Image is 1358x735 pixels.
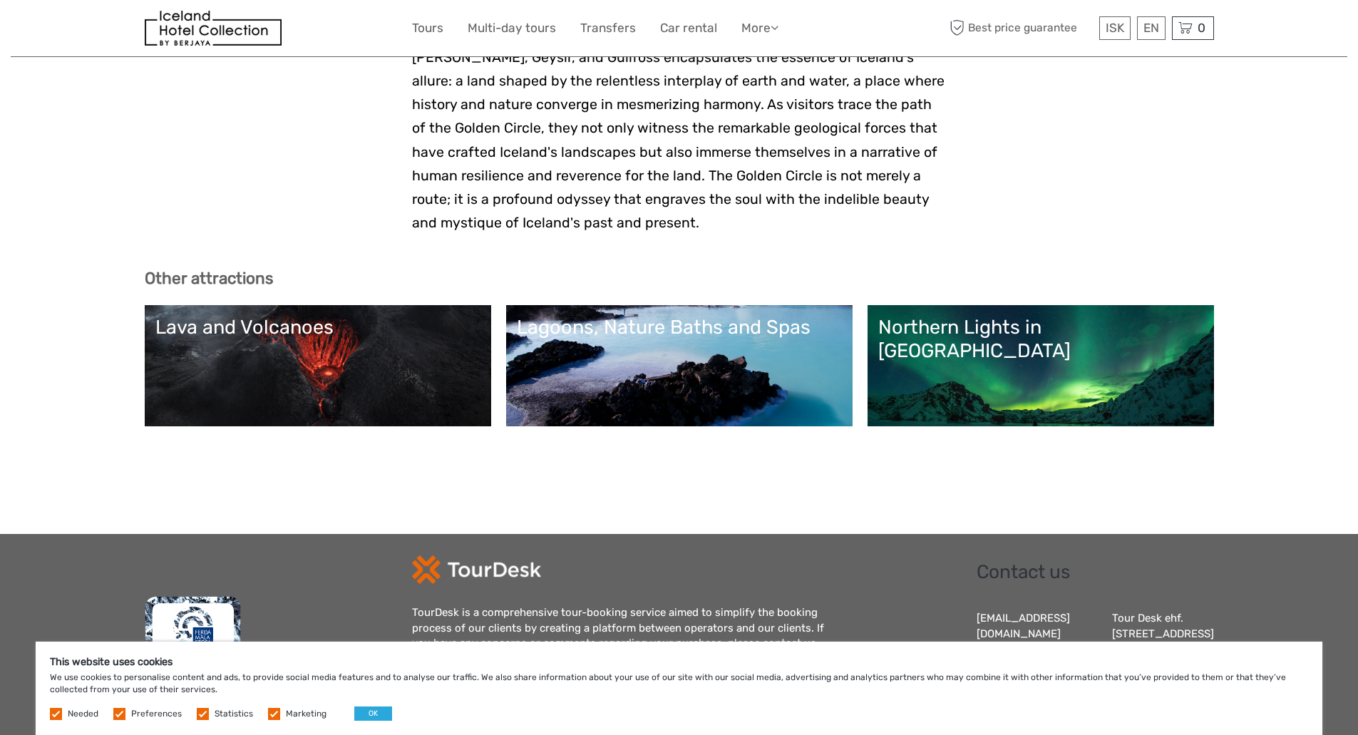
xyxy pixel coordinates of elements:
[50,656,1308,668] h5: This website uses cookies
[145,11,282,46] img: 481-8f989b07-3259-4bb0-90ed-3da368179bdc_logo_small.jpg
[1106,21,1124,35] span: ISK
[878,316,1203,362] div: Northern Lights in [GEOGRAPHIC_DATA]
[20,25,161,36] p: We're away right now. Please check back later!
[412,18,443,38] a: Tours
[68,708,98,720] label: Needed
[468,18,556,38] a: Multi-day tours
[155,316,480,416] a: Lava and Volcanoes
[145,596,242,703] img: fms.png
[164,22,181,39] button: Open LiveChat chat widget
[1112,611,1214,703] div: Tour Desk ehf. [STREET_ADDRESS] IS6005100370 VAT#114044
[215,708,253,720] label: Statistics
[286,708,326,720] label: Marketing
[412,555,541,584] img: td-logo-white.png
[947,16,1096,40] span: Best price guarantee
[354,706,392,721] button: OK
[977,611,1098,703] div: [EMAIL_ADDRESS][DOMAIN_NAME] [PHONE_NUMBER]
[131,708,182,720] label: Preferences
[1137,16,1166,40] div: EN
[517,316,842,416] a: Lagoons, Nature Baths and Spas
[1195,21,1208,35] span: 0
[145,269,273,288] b: Other attractions
[580,18,636,38] a: Transfers
[155,316,480,339] div: Lava and Volcanoes
[977,561,1214,584] h2: Contact us
[741,18,778,38] a: More
[517,316,842,339] div: Lagoons, Nature Baths and Spas
[660,18,717,38] a: Car rental
[36,642,1322,735] div: We use cookies to personalise content and ads, to provide social media features and to analyse ou...
[412,605,840,651] div: TourDesk is a comprehensive tour-booking service aimed to simplify the booking process of our cli...
[878,316,1203,416] a: Northern Lights in [GEOGRAPHIC_DATA]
